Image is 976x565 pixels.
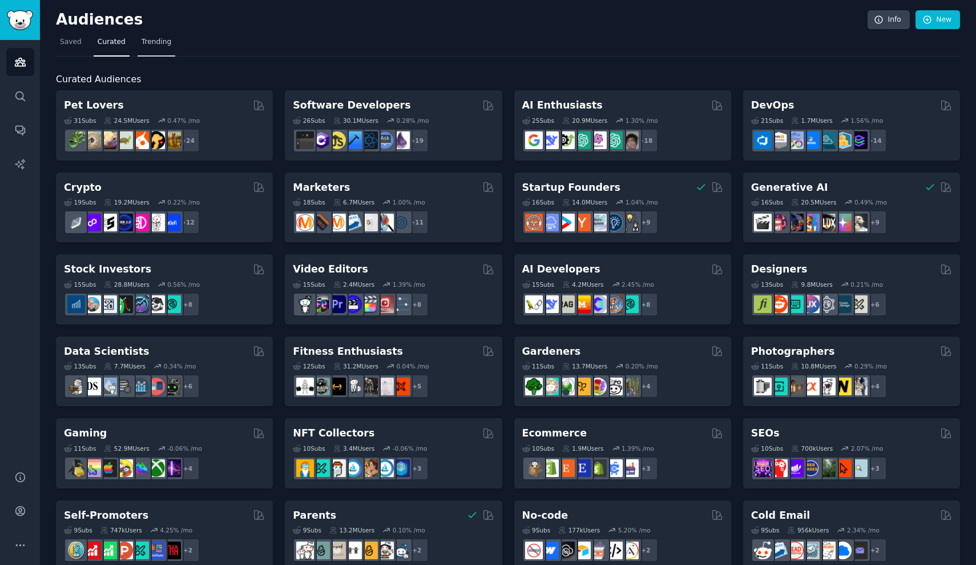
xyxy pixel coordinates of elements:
div: 15 Sub s [64,281,96,288]
div: 0.04 % /mo [396,362,429,370]
img: SingleParents [312,542,330,559]
img: typography [754,295,772,313]
img: SavageGarden [557,378,575,395]
img: dalle2 [770,214,788,231]
img: XboxGamers [147,459,165,477]
img: bigseo [312,214,330,231]
span: Curated [98,37,126,47]
img: leopardgeckos [99,131,117,149]
img: AWS_Certified_Experts [770,131,788,149]
div: 3.4M Users [333,444,375,452]
div: 2.07 % /mo [851,444,884,452]
div: + 2 [863,538,887,562]
img: Youtubevideo [376,295,394,313]
img: parentsofmultiples [376,542,394,559]
div: 11 Sub s [522,362,554,370]
img: analytics [131,378,149,395]
img: googleads [360,214,378,231]
div: 0.28 % /mo [396,117,429,125]
img: learndesign [834,295,852,313]
div: 9 Sub s [64,526,92,534]
a: New [915,10,960,30]
h2: DevOps [751,98,794,113]
div: + 8 [405,292,429,316]
div: 1.04 % /mo [626,198,658,206]
img: NoCodeSaaS [557,542,575,559]
a: Trending [138,33,175,57]
div: + 6 [863,292,887,316]
div: 0.49 % /mo [854,198,887,206]
img: macgaming [99,459,117,477]
img: FluxAI [818,214,836,231]
img: ProductHunters [115,542,133,559]
h2: NFT Collectors [293,426,374,440]
div: 1.9M Users [562,444,604,452]
h2: Crypto [64,181,102,195]
img: dogbreed [163,131,181,149]
img: reviewmyshopify [589,459,607,477]
h2: Audiences [56,11,868,29]
img: GymMotivation [312,378,330,395]
img: dropship [525,459,543,477]
div: 28.8M Users [104,281,149,288]
span: Curated Audiences [56,73,141,87]
div: 9 Sub s [293,526,321,534]
img: gopro [296,295,314,313]
h2: Generative AI [751,181,828,195]
img: beyondthebump [328,542,346,559]
img: UI_Design [786,295,804,313]
img: ValueInvesting [83,295,101,313]
img: TestMyApp [163,542,181,559]
img: Trading [115,295,133,313]
div: + 2 [634,538,658,562]
h2: Photographers [751,344,835,359]
img: nocode [525,542,543,559]
div: 1.30 % /mo [626,117,658,125]
img: vegetablegardening [525,378,543,395]
div: 1.00 % /mo [393,198,425,206]
img: NoCodeMovement [605,542,623,559]
a: Saved [56,33,86,57]
h2: Self-Promoters [64,508,148,523]
img: userexperience [818,295,836,313]
img: flowers [589,378,607,395]
img: physicaltherapy [376,378,394,395]
div: 4.2M Users [562,281,604,288]
img: logodesign [770,295,788,313]
div: 5.20 % /mo [618,526,651,534]
img: OpenseaMarket [376,459,394,477]
img: AskComputerScience [376,131,394,149]
div: 700k Users [791,444,833,452]
img: premiere [328,295,346,313]
div: 1.7M Users [791,117,833,125]
div: -0.06 % /mo [167,444,202,452]
img: toddlers [344,542,362,559]
div: 15 Sub s [293,281,325,288]
img: aivideo [754,214,772,231]
div: 4.25 % /mo [160,526,192,534]
div: 11 Sub s [751,362,783,370]
img: GoogleGeminiAI [525,131,543,149]
img: nocodelowcode [589,542,607,559]
div: 0.29 % /mo [854,362,887,370]
div: 9 Sub s [751,526,780,534]
div: 956k Users [787,526,829,534]
img: sales [754,542,772,559]
div: + 12 [176,210,200,234]
div: + 8 [176,292,200,316]
div: 0.10 % /mo [393,526,425,534]
img: GamerPals [115,459,133,477]
img: learnjavascript [328,131,346,149]
img: EtsySellers [573,459,591,477]
div: 13 Sub s [751,281,783,288]
img: CozyGamers [83,459,101,477]
img: cockatiel [131,131,149,149]
img: ethstaker [99,214,117,231]
div: + 4 [634,374,658,398]
div: 9 Sub s [522,526,551,534]
img: workout [328,378,346,395]
img: DevOpsLinks [802,131,820,149]
img: UXDesign [802,295,820,313]
div: 10 Sub s [293,444,325,452]
img: GardeningUK [573,378,591,395]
